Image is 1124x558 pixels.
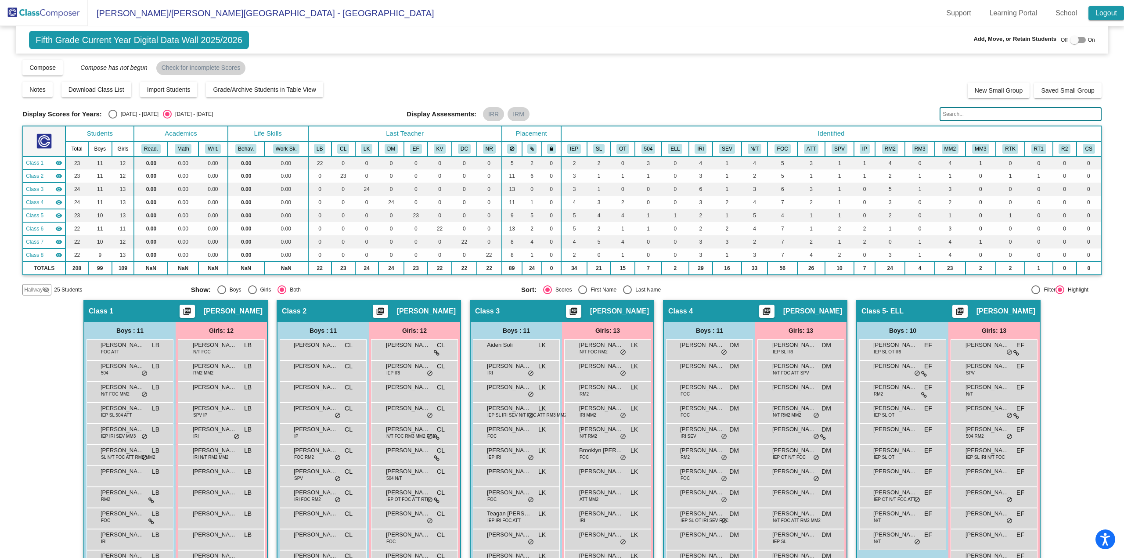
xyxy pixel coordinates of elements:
[140,82,198,97] button: Import Students
[88,169,112,183] td: 11
[587,196,610,209] td: 3
[996,169,1025,183] td: 1
[713,169,742,183] td: 1
[972,144,989,154] button: MM3
[502,196,522,209] td: 11
[742,156,767,169] td: 4
[198,209,228,222] td: 0.00
[689,196,713,209] td: 3
[935,169,965,183] td: 1
[452,196,477,209] td: 0
[180,305,195,318] button: Print Students Details
[68,86,124,93] span: Download Class List
[134,183,168,196] td: 0.00
[713,156,742,169] td: 1
[689,156,713,169] td: 4
[825,169,854,183] td: 1
[198,183,228,196] td: 0.00
[502,141,522,156] th: Keep away students
[983,6,1045,20] a: Learning Portal
[55,186,62,193] mat-icon: visibility
[23,209,65,222] td: Emelia Frederick - ELL
[797,196,825,209] td: 2
[635,141,661,156] th: 504 Plan
[825,183,854,196] td: 1
[854,169,875,183] td: 1
[952,305,968,318] button: Print Students Details
[767,156,797,169] td: 5
[264,183,308,196] td: 0.00
[567,144,581,154] button: IEP
[228,126,308,141] th: Life Skills
[378,156,404,169] td: 0
[561,169,587,183] td: 3
[587,156,610,169] td: 2
[502,169,522,183] td: 11
[331,183,355,196] td: 0
[378,141,404,156] th: David Morehead
[1041,87,1094,94] span: Saved Small Group
[55,199,62,206] mat-icon: visibility
[355,141,378,156] th: Libby Kime
[452,183,477,196] td: 0
[308,169,331,183] td: 0
[404,156,428,169] td: 0
[264,196,308,209] td: 0.00
[375,307,385,319] mat-icon: picture_as_pdf
[1053,156,1077,169] td: 0
[477,169,502,183] td: 0
[662,196,689,209] td: 0
[860,144,870,154] button: IP
[205,144,221,154] button: Writ.
[542,156,561,169] td: 0
[404,141,428,156] th: Emelia Frederick
[542,183,561,196] td: 0
[112,196,134,209] td: 13
[373,305,388,318] button: Print Students Details
[502,156,522,169] td: 5
[235,144,256,154] button: Behav.
[385,144,398,154] button: DM
[141,144,161,154] button: Read.
[1025,183,1053,196] td: 0
[662,169,689,183] td: 0
[308,209,331,222] td: 0
[198,196,228,209] td: 0.00
[635,183,661,196] td: 0
[198,169,228,183] td: 0.00
[522,183,542,196] td: 0
[968,83,1030,98] button: New Small Group
[477,156,502,169] td: 0
[832,144,847,154] button: SPV
[404,169,428,183] td: 0
[875,141,905,156] th: Reading MTSS Tier 2
[502,126,561,141] th: Placement
[759,305,775,318] button: Print Students Details
[26,198,43,206] span: Class 4
[458,144,471,154] button: DC
[561,183,587,196] td: 3
[428,183,452,196] td: 0
[117,110,159,118] div: [DATE] - [DATE]
[935,141,965,156] th: Math MTSS Tier 2
[112,156,134,169] td: 12
[134,196,168,209] td: 0.00
[965,156,996,169] td: 1
[767,196,797,209] td: 7
[1077,196,1101,209] td: 0
[147,86,191,93] span: Import Students
[452,209,477,222] td: 0
[875,156,905,169] td: 4
[662,183,689,196] td: 0
[264,156,308,169] td: 0.00
[905,141,935,156] th: Reading MTSS Tier 3
[112,169,134,183] td: 12
[112,183,134,196] td: 13
[1025,169,1053,183] td: 1
[228,169,264,183] td: 0.00
[331,169,355,183] td: 23
[477,183,502,196] td: 0
[273,144,299,154] button: Work Sk.
[767,183,797,196] td: 6
[635,156,661,169] td: 3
